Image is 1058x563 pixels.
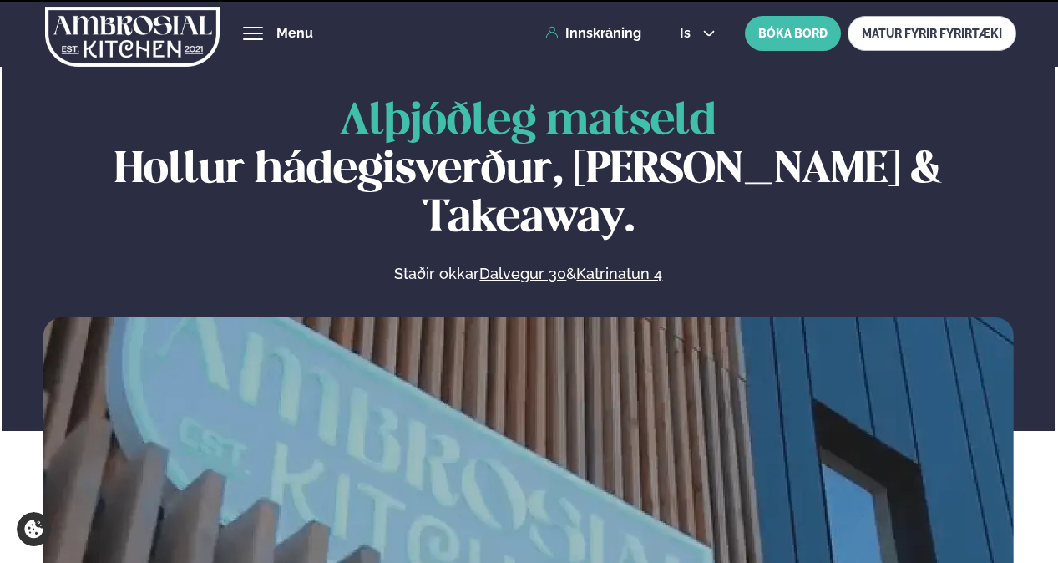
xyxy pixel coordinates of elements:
[340,101,716,143] span: Alþjóðleg matseld
[848,16,1016,51] a: MATUR FYRIR FYRIRTÆKI
[243,23,263,43] button: hamburger
[666,27,729,40] button: is
[479,264,566,284] a: Dalvegur 30
[17,512,51,546] a: Cookie settings
[576,264,662,284] a: Katrinatun 4
[45,3,220,71] img: logo
[680,27,696,40] span: is
[745,16,841,51] button: BÓKA BORÐ
[213,264,844,284] p: Staðir okkar &
[545,26,641,41] a: Innskráning
[43,98,1015,243] h1: Hollur hádegisverður, [PERSON_NAME] & Takeaway.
